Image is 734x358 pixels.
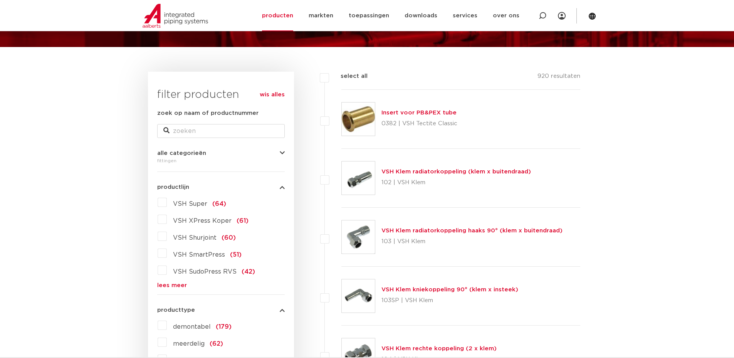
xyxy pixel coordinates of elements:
[157,282,285,288] a: lees meer
[381,169,531,175] a: VSH Klem radiatorkoppeling (klem x buitendraad)
[173,341,205,347] span: meerdelig
[173,252,225,258] span: VSH SmartPress
[210,341,223,347] span: (62)
[157,184,189,190] span: productlijn
[537,72,580,84] p: 920 resultaten
[260,90,285,99] a: wis alles
[342,220,375,254] img: Thumbnail for VSH Klem radiatorkoppeling haaks 90° (klem x buitendraad)
[237,218,249,224] span: (61)
[329,72,368,81] label: select all
[157,156,285,165] div: fittingen
[242,269,255,275] span: (42)
[173,235,217,241] span: VSH Shurjoint
[157,307,195,313] span: producttype
[381,228,563,234] a: VSH Klem radiatorkoppeling haaks 90° (klem x buitendraad)
[230,252,242,258] span: (51)
[173,201,207,207] span: VSH Super
[381,287,518,292] a: VSH Klem kniekoppeling 90° (klem x insteek)
[381,176,531,189] p: 102 | VSH Klem
[381,118,457,130] p: 0382 | VSH Tectite Classic
[173,269,237,275] span: VSH SudoPress RVS
[342,279,375,313] img: Thumbnail for VSH Klem kniekoppeling 90° (klem x insteek)
[157,184,285,190] button: productlijn
[342,103,375,136] img: Thumbnail for Insert voor PB&PEX tube
[381,294,518,307] p: 103SP | VSH Klem
[157,150,206,156] span: alle categorieën
[157,124,285,138] input: zoeken
[157,87,285,103] h3: filter producten
[342,161,375,195] img: Thumbnail for VSH Klem radiatorkoppeling (klem x buitendraad)
[173,324,211,330] span: demontabel
[157,307,285,313] button: producttype
[157,109,259,118] label: zoek op naam of productnummer
[157,150,285,156] button: alle categorieën
[381,235,563,248] p: 103 | VSH Klem
[212,201,226,207] span: (64)
[381,110,457,116] a: Insert voor PB&PEX tube
[222,235,236,241] span: (60)
[381,346,497,351] a: VSH Klem rechte koppeling (2 x klem)
[173,218,232,224] span: VSH XPress Koper
[216,324,232,330] span: (179)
